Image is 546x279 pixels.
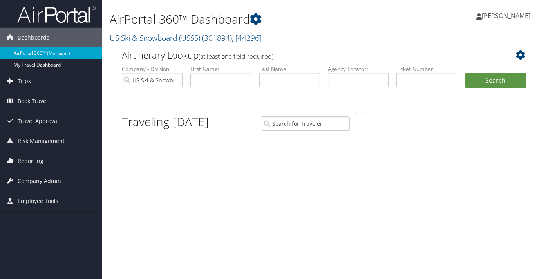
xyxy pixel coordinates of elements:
span: Risk Management [18,131,65,151]
label: Last Name: [259,65,320,73]
label: Ticket Number: [396,65,457,73]
span: Dashboards [18,28,49,47]
span: Travel Approval [18,111,59,131]
span: Reporting [18,151,43,171]
a: [PERSON_NAME] [476,4,538,27]
span: Book Travel [18,91,48,111]
img: airportal-logo.png [17,5,96,24]
span: [PERSON_NAME] [482,11,530,20]
a: US Ski & Snowboard (USSS) [110,33,262,43]
span: Trips [18,71,31,91]
button: Search [465,73,526,89]
span: ( 301894 ) [202,33,232,43]
span: Employee Tools [18,191,58,211]
h2: Airtinerary Lookup [122,49,492,62]
h1: Traveling [DATE] [122,114,209,130]
span: Company Admin [18,171,61,191]
label: Company - Division: [122,65,183,73]
label: Agency Locator: [328,65,389,73]
label: First Name: [190,65,251,73]
span: , [ 44296 ] [232,33,262,43]
h1: AirPortal 360™ Dashboard [110,11,395,27]
span: (at least one field required) [199,52,273,61]
input: Search for Traveler [262,116,350,131]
